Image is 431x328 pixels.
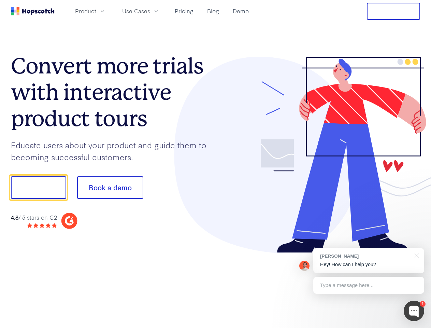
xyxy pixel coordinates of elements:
img: Mark Spera [299,261,310,271]
button: Product [71,5,110,17]
div: 1 [420,301,426,307]
div: Type a message here... [313,277,424,294]
strong: 4.8 [11,213,18,221]
p: Educate users about your product and guide them to becoming successful customers. [11,139,216,163]
span: Use Cases [122,7,150,15]
span: Product [75,7,96,15]
h1: Convert more trials with interactive product tours [11,53,216,132]
a: Blog [204,5,222,17]
a: Home [11,7,55,15]
button: Use Cases [118,5,164,17]
a: Demo [230,5,252,17]
button: Book a demo [77,176,143,199]
div: / 5 stars on G2 [11,213,57,222]
div: [PERSON_NAME] [320,253,411,259]
p: Hey! How can I help you? [320,261,417,268]
button: Show me! [11,176,66,199]
a: Pricing [172,5,196,17]
button: Free Trial [367,3,420,20]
